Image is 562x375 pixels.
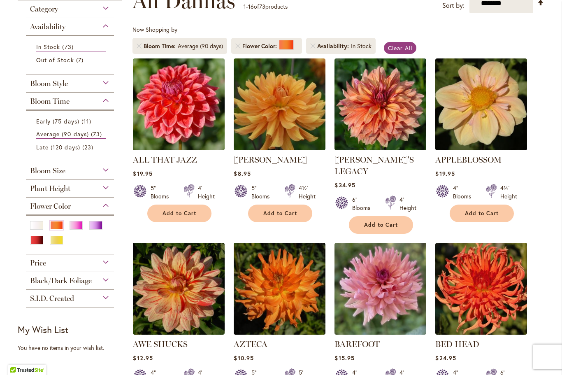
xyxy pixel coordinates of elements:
[500,184,517,200] div: 4½' Height
[76,56,86,64] span: 7
[234,339,267,349] a: AZTECA
[334,243,426,335] img: BAREFOOT
[334,328,426,336] a: BAREFOOT
[259,2,265,10] span: 73
[251,184,274,200] div: 5" Blooms
[435,328,527,336] a: BED HEAD
[235,44,240,49] a: Remove Flower Color Orange/Peach
[399,196,416,212] div: 4' Height
[351,42,372,50] div: In Stock
[30,294,74,303] span: S.I.D. Created
[144,42,178,50] span: Bloom Time
[163,210,196,217] span: Add to Cart
[349,216,413,234] button: Add to Cart
[30,184,70,193] span: Plant Height
[36,43,60,51] span: In Stock
[334,181,355,189] span: $34.95
[30,97,70,106] span: Bloom Time
[6,346,29,369] iframe: Launch Accessibility Center
[450,205,514,222] button: Add to Cart
[334,354,354,362] span: $15.95
[352,196,375,212] div: 6" Blooms
[435,58,527,150] img: APPLEBLOSSOM
[81,117,93,126] span: 11
[242,42,279,50] span: Flower Color
[91,130,104,138] span: 73
[36,117,79,125] span: Early (75 days)
[453,184,476,200] div: 4" Blooms
[198,184,215,200] div: 4' Height
[244,2,246,10] span: 1
[388,44,412,52] span: Clear All
[234,144,325,152] a: ANDREW CHARLES
[435,144,527,152] a: APPLEBLOSSOM
[234,170,251,177] span: $8.95
[299,184,316,200] div: 4½' Height
[137,44,142,49] a: Remove Bloom Time Average (90 days)
[133,243,225,335] img: AWE SHUCKS
[30,5,58,14] span: Category
[384,42,416,54] a: Clear All
[435,339,479,349] a: BED HEAD
[465,210,499,217] span: Add to Cart
[234,328,325,336] a: AZTECA
[334,339,380,349] a: BAREFOOT
[18,344,128,352] div: You have no items in your wish list.
[435,155,502,165] a: APPLEBLOSSOM
[435,354,456,362] span: $24.95
[334,58,426,150] img: Andy's Legacy
[18,324,68,335] strong: My Wish List
[30,276,92,285] span: Black/Dark Foliage
[30,166,65,175] span: Bloom Size
[317,42,351,50] span: Availability
[133,339,188,349] a: AWE SHUCKS
[36,130,89,138] span: Average (90 days)
[147,205,211,222] button: Add to Cart
[310,44,315,49] a: Remove Availability In Stock
[36,143,80,151] span: Late (120 days)
[36,56,74,64] span: Out of Stock
[248,2,254,10] span: 16
[36,117,106,126] a: Early (75 days) 11
[334,144,426,152] a: Andy's Legacy
[30,79,68,88] span: Bloom Style
[263,210,297,217] span: Add to Cart
[234,354,253,362] span: $10.95
[30,202,71,211] span: Flower Color
[62,42,75,51] span: 73
[248,205,312,222] button: Add to Cart
[151,184,174,200] div: 5" Blooms
[133,155,197,165] a: ALL THAT JAZZ
[133,170,152,177] span: $19.95
[133,328,225,336] a: AWE SHUCKS
[36,143,106,151] a: Late (120 days) 23
[133,58,225,150] img: ALL THAT JAZZ
[30,259,46,268] span: Price
[334,155,414,176] a: [PERSON_NAME]'S LEGACY
[364,221,398,228] span: Add to Cart
[234,58,325,150] img: ANDREW CHARLES
[132,26,177,33] span: Now Shopping by
[234,155,307,165] a: [PERSON_NAME]
[435,170,455,177] span: $19.95
[36,42,106,51] a: In Stock 73
[30,22,65,31] span: Availability
[133,144,225,152] a: ALL THAT JAZZ
[133,354,153,362] span: $12.95
[234,243,325,335] img: AZTECA
[178,42,223,50] div: Average (90 days)
[82,143,95,151] span: 23
[36,56,106,64] a: Out of Stock 7
[36,130,106,139] a: Average (90 days) 73
[435,243,527,335] img: BED HEAD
